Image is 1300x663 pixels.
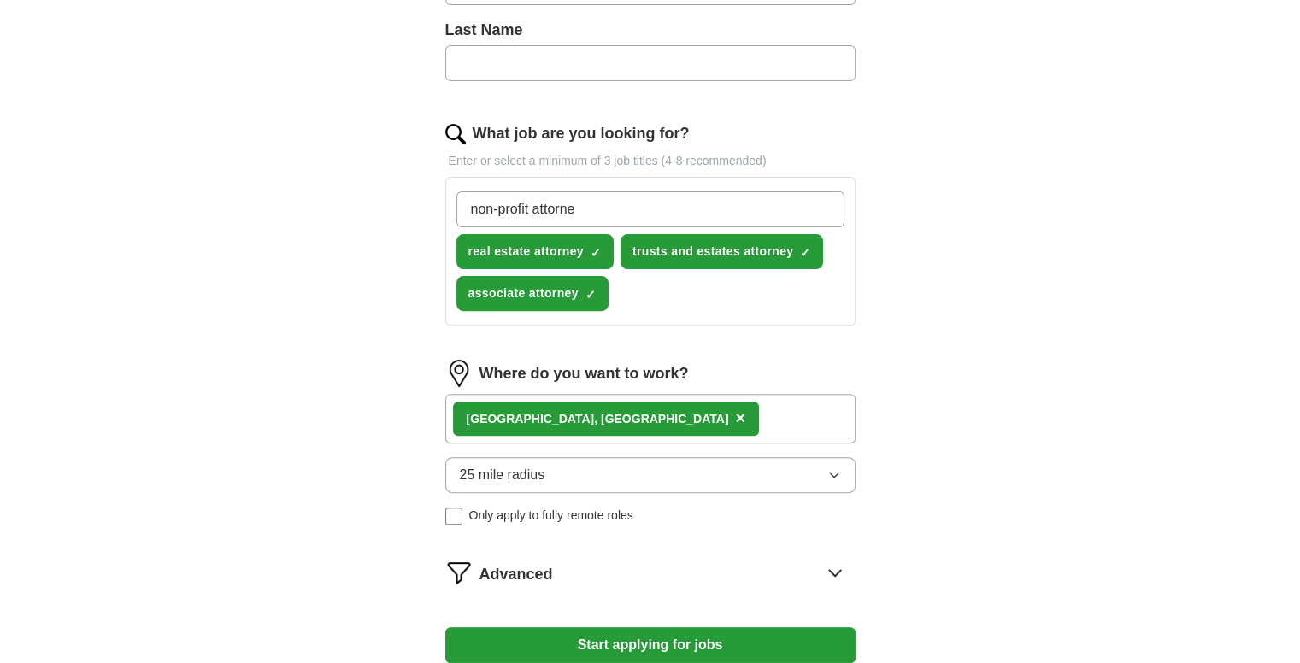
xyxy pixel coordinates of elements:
[467,410,729,428] div: , [GEOGRAPHIC_DATA]
[456,234,614,269] button: real estate attorney✓
[445,152,856,170] p: Enter or select a minimum of 3 job titles (4-8 recommended)
[445,559,473,586] img: filter
[460,465,545,485] span: 25 mile radius
[621,234,823,269] button: trusts and estates attorney✓
[445,360,473,387] img: location.png
[445,627,856,663] button: Start applying for jobs
[735,406,745,431] button: ×
[469,507,633,525] span: Only apply to fully remote roles
[479,563,553,586] span: Advanced
[445,457,856,493] button: 25 mile radius
[735,408,745,427] span: ×
[591,246,601,260] span: ✓
[800,246,810,260] span: ✓
[456,191,844,227] input: Type a job title and press enter
[445,508,462,525] input: Only apply to fully remote roles
[468,243,584,261] span: real estate attorney
[479,362,689,385] label: Where do you want to work?
[467,412,595,425] strong: [GEOGRAPHIC_DATA]
[456,276,609,311] button: associate attorney✓
[632,243,793,261] span: trusts and estates attorney
[473,122,690,145] label: What job are you looking for?
[585,288,596,302] span: ✓
[468,285,579,302] span: associate attorney
[445,124,466,144] img: search.png
[445,19,856,42] label: Last Name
